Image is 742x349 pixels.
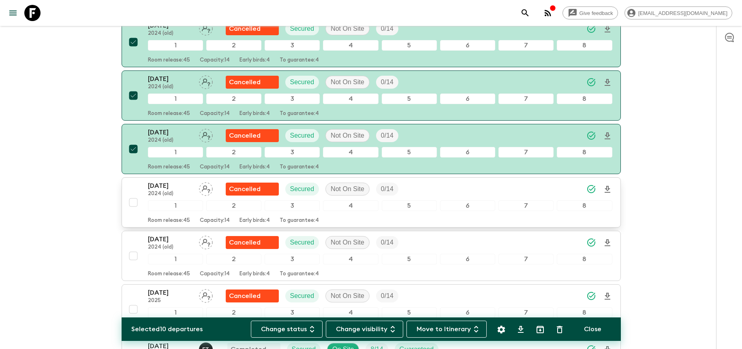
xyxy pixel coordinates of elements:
[280,217,319,224] p: To guarantee: 4
[331,24,364,34] p: Not On Site
[331,131,364,140] p: Not On Site
[199,292,213,298] span: Assign pack leader
[376,289,398,302] div: Trip Fill
[440,40,495,51] div: 6
[498,254,554,264] div: 7
[586,238,596,247] svg: Synced Successfully
[199,78,213,84] span: Assign pack leader
[226,236,279,249] div: Flash Pack cancellation
[200,57,230,64] p: Capacity: 14
[498,307,554,318] div: 7
[285,289,319,302] div: Secured
[200,111,230,117] p: Capacity: 14
[206,94,261,104] div: 2
[229,184,261,194] p: Cancelled
[440,200,495,211] div: 6
[280,57,319,64] p: To guarantee: 4
[382,147,437,157] div: 5
[331,238,364,247] p: Not On Site
[624,6,732,19] div: [EMAIL_ADDRESS][DOMAIN_NAME]
[199,238,213,245] span: Assign pack leader
[122,284,621,334] button: [DATE]2025Assign pack leaderFlash Pack cancellationSecuredNot On SiteTrip Fill12345678Room releas...
[586,131,596,140] svg: Synced Successfully
[148,191,192,197] p: 2024 (old)
[382,94,437,104] div: 5
[323,254,378,264] div: 4
[148,94,203,104] div: 1
[251,321,323,338] button: Change status
[226,22,279,35] div: Flash Pack cancellation
[381,184,393,194] p: 0 / 14
[325,129,370,142] div: Not On Site
[229,131,261,140] p: Cancelled
[122,17,621,67] button: [DATE]2024 (old)Assign pack leaderFlash Pack cancellationSecuredNot On SiteTrip Fill12345678Room ...
[200,217,230,224] p: Capacity: 14
[148,254,203,264] div: 1
[323,200,378,211] div: 4
[323,40,378,51] div: 4
[382,40,437,51] div: 5
[382,200,437,211] div: 5
[122,231,621,281] button: [DATE]2024 (old)Assign pack leaderFlash Pack cancellationSecuredNot On SiteTrip Fill12345678Room ...
[206,147,261,157] div: 2
[148,74,192,84] p: [DATE]
[229,77,261,87] p: Cancelled
[148,147,203,157] div: 1
[575,10,618,16] span: Give feedback
[382,307,437,318] div: 5
[603,24,612,34] svg: Download Onboarding
[557,40,612,51] div: 8
[285,236,319,249] div: Secured
[148,288,192,298] p: [DATE]
[239,57,270,64] p: Early birds: 4
[557,147,612,157] div: 8
[148,30,192,37] p: 2024 (old)
[323,94,378,104] div: 4
[226,129,279,142] div: Flash Pack cancellation
[325,22,370,35] div: Not On Site
[552,321,568,338] button: Delete
[498,40,554,51] div: 7
[382,254,437,264] div: 5
[406,321,487,338] button: Move to Itinerary
[148,200,203,211] div: 1
[239,111,270,117] p: Early birds: 4
[603,131,612,141] svg: Download Onboarding
[199,185,213,191] span: Assign pack leader
[290,24,314,34] p: Secured
[586,184,596,194] svg: Synced Successfully
[513,321,529,338] button: Download CSV
[148,128,192,137] p: [DATE]
[381,77,393,87] p: 0 / 14
[122,124,621,174] button: [DATE]2024 (old)Assign pack leaderFlash Pack cancellationSecuredNot On SiteTrip Fill12345678Room ...
[440,94,495,104] div: 6
[285,129,319,142] div: Secured
[148,181,192,191] p: [DATE]
[325,236,370,249] div: Not On Site
[331,184,364,194] p: Not On Site
[290,291,314,301] p: Secured
[381,131,393,140] p: 0 / 14
[381,291,393,301] p: 0 / 14
[557,200,612,211] div: 8
[148,234,192,244] p: [DATE]
[325,289,370,302] div: Not On Site
[148,244,192,251] p: 2024 (old)
[265,200,320,211] div: 3
[148,57,190,64] p: Room release: 45
[148,298,192,304] p: 2025
[603,292,612,301] svg: Download Onboarding
[290,184,314,194] p: Secured
[229,291,261,301] p: Cancelled
[131,324,203,334] p: Selected 10 departures
[229,24,261,34] p: Cancelled
[265,254,320,264] div: 3
[325,76,370,89] div: Not On Site
[325,183,370,196] div: Not On Site
[148,307,203,318] div: 1
[148,271,190,277] p: Room release: 45
[498,94,554,104] div: 7
[517,5,533,21] button: search adventures
[148,111,190,117] p: Room release: 45
[290,77,314,87] p: Secured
